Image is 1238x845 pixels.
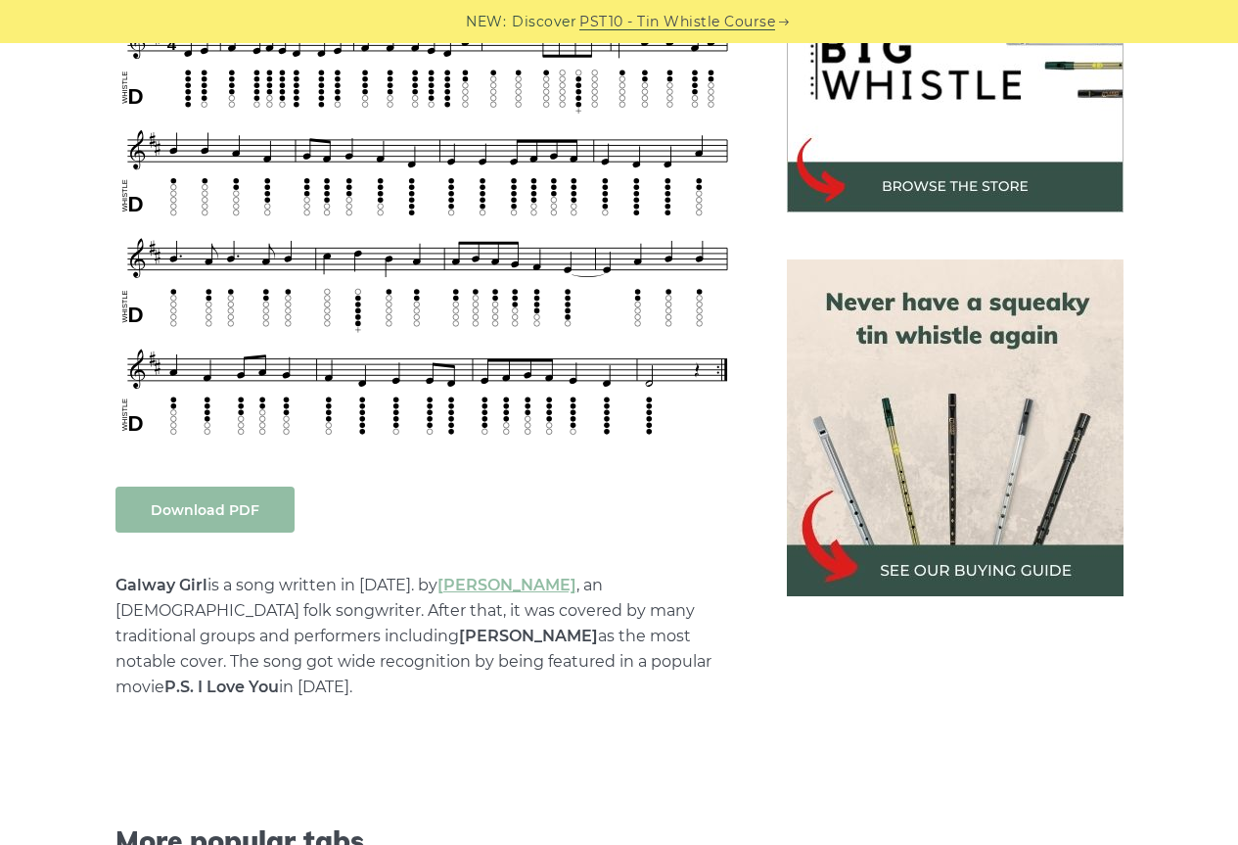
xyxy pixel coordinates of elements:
strong: [PERSON_NAME] [459,627,598,645]
p: is a song written in [DATE]. by , an [DEMOGRAPHIC_DATA] folk songwriter. After that, it was cover... [115,573,740,700]
span: NEW: [466,11,506,33]
span: Discover [512,11,576,33]
a: [PERSON_NAME] [437,576,576,594]
img: tin whistle buying guide [787,259,1123,596]
a: Download PDF [115,487,295,533]
a: PST10 - Tin Whistle Course [579,11,775,33]
strong: Galway Girl [115,576,207,594]
strong: P.S. I Love You [164,678,279,696]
